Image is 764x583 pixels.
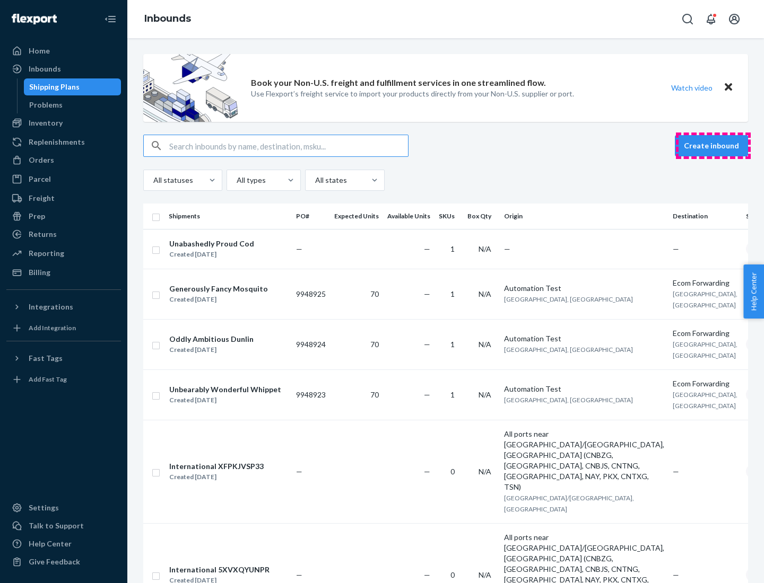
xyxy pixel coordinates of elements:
[504,384,664,394] div: Automation Test
[292,369,330,420] td: 9948923
[292,204,330,229] th: PO#
[29,193,55,204] div: Freight
[251,77,546,89] p: Book your Non-U.S. freight and fulfillment services in one streamlined flow.
[296,570,302,579] span: —
[24,78,121,95] a: Shipping Plans
[479,289,491,298] span: N/A
[29,556,80,567] div: Give Feedback
[6,298,121,315] button: Integrations
[724,8,745,30] button: Open account menu
[673,290,737,309] span: [GEOGRAPHIC_DATA], [GEOGRAPHIC_DATA]
[675,135,748,156] button: Create inbound
[6,553,121,570] button: Give Feedback
[29,302,73,312] div: Integrations
[12,14,57,24] img: Flexport logo
[169,472,264,482] div: Created [DATE]
[673,570,679,579] span: —
[463,204,500,229] th: Box Qty
[292,319,330,369] td: 9948924
[370,340,379,349] span: 70
[169,384,281,395] div: Unbearably Wonderful Whippet
[500,204,668,229] th: Origin
[664,80,719,95] button: Watch video
[169,294,268,305] div: Created [DATE]
[424,467,430,476] span: —
[330,204,383,229] th: Expected Units
[100,8,121,30] button: Close Navigation
[383,204,435,229] th: Available Units
[169,238,254,249] div: Unabashedly Proud Cod
[296,467,302,476] span: —
[6,42,121,59] a: Home
[29,323,76,332] div: Add Integration
[504,346,633,354] span: [GEOGRAPHIC_DATA], [GEOGRAPHIC_DATA]
[504,396,633,404] span: [GEOGRAPHIC_DATA], [GEOGRAPHIC_DATA]
[6,517,121,534] a: Talk to Support
[479,244,491,253] span: N/A
[450,570,455,579] span: 0
[6,114,121,131] a: Inventory
[29,155,54,165] div: Orders
[504,244,510,253] span: —
[29,137,85,147] div: Replenishments
[6,152,121,169] a: Orders
[6,208,121,225] a: Prep
[450,467,455,476] span: 0
[504,295,633,303] span: [GEOGRAPHIC_DATA], [GEOGRAPHIC_DATA]
[29,520,84,531] div: Talk to Support
[29,229,57,240] div: Returns
[424,244,430,253] span: —
[6,535,121,552] a: Help Center
[673,340,737,359] span: [GEOGRAPHIC_DATA], [GEOGRAPHIC_DATA]
[29,375,67,384] div: Add Fast Tag
[6,371,121,388] a: Add Fast Tag
[6,190,121,207] a: Freight
[479,390,491,399] span: N/A
[673,467,679,476] span: —
[29,118,63,128] div: Inventory
[136,4,199,34] ol: breadcrumbs
[722,80,735,95] button: Close
[450,289,455,298] span: 1
[24,96,121,113] a: Problems
[504,494,634,513] span: [GEOGRAPHIC_DATA]/[GEOGRAPHIC_DATA], [GEOGRAPHIC_DATA]
[435,204,463,229] th: SKUs
[169,334,254,344] div: Oddly Ambitious Dunlin
[504,429,664,492] div: All ports near [GEOGRAPHIC_DATA]/[GEOGRAPHIC_DATA], [GEOGRAPHIC_DATA] (CNBZG, [GEOGRAPHIC_DATA], ...
[296,244,302,253] span: —
[479,340,491,349] span: N/A
[673,391,737,410] span: [GEOGRAPHIC_DATA], [GEOGRAPHIC_DATA]
[450,244,455,253] span: 1
[29,82,80,92] div: Shipping Plans
[152,175,153,185] input: All statuses
[236,175,237,185] input: All types
[677,8,698,30] button: Open Search Box
[450,340,455,349] span: 1
[144,13,191,24] a: Inbounds
[29,100,63,110] div: Problems
[504,333,664,344] div: Automation Test
[29,174,51,184] div: Parcel
[6,264,121,281] a: Billing
[370,390,379,399] span: 70
[29,211,45,222] div: Prep
[29,502,59,513] div: Settings
[479,570,491,579] span: N/A
[6,245,121,262] a: Reporting
[292,269,330,319] td: 9948925
[169,284,268,294] div: Generously Fancy Mosquito
[6,134,121,151] a: Replenishments
[169,461,264,472] div: International XFPKJVSP33
[424,340,430,349] span: —
[6,350,121,367] button: Fast Tags
[6,499,121,516] a: Settings
[673,328,737,339] div: Ecom Forwarding
[700,8,722,30] button: Open notifications
[169,395,281,405] div: Created [DATE]
[424,570,430,579] span: —
[29,538,72,549] div: Help Center
[673,278,737,288] div: Ecom Forwarding
[673,378,737,389] div: Ecom Forwarding
[504,283,664,294] div: Automation Test
[424,289,430,298] span: —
